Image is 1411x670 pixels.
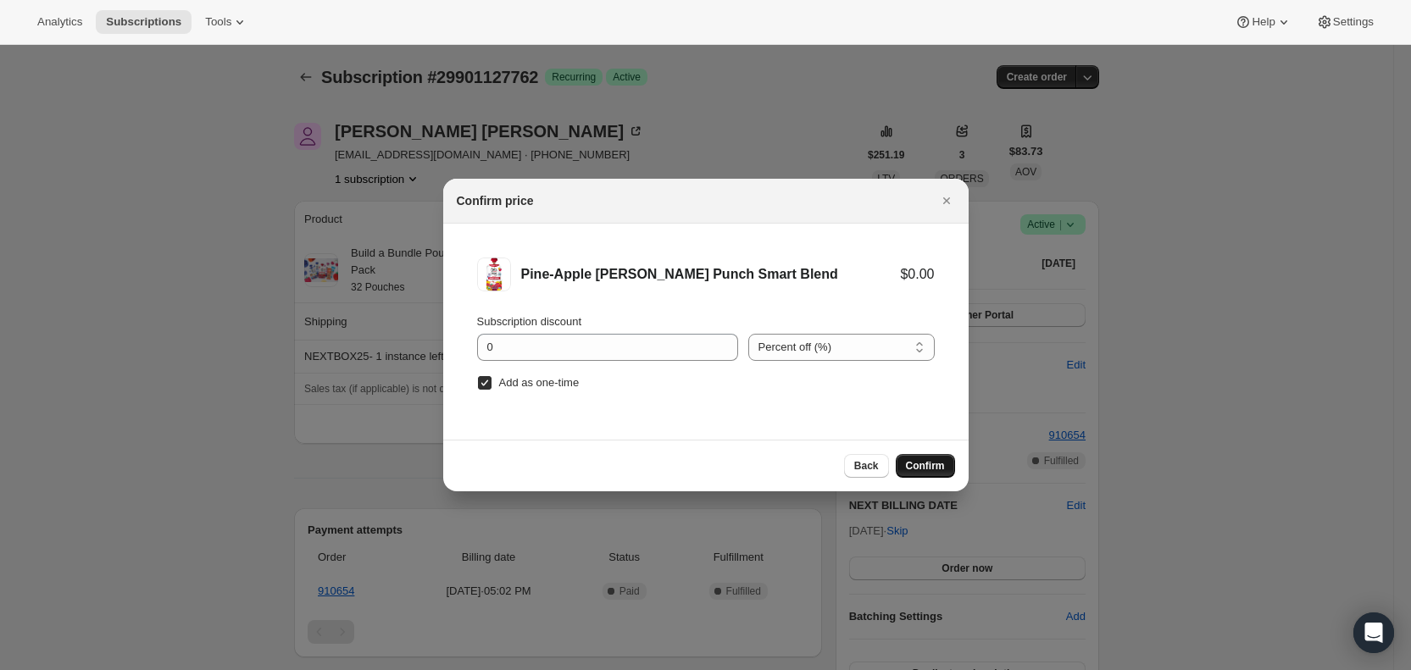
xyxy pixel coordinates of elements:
div: Pine-Apple [PERSON_NAME] Punch Smart Blend [521,266,901,283]
span: Tools [205,15,231,29]
div: $0.00 [900,266,934,283]
span: Back [854,459,879,473]
button: Subscriptions [96,10,192,34]
span: Analytics [37,15,82,29]
button: Help [1225,10,1302,34]
h2: Confirm price [457,192,534,209]
span: Subscriptions [106,15,181,29]
button: Close [935,189,958,213]
button: Confirm [896,454,955,478]
button: Back [844,454,889,478]
img: Pine-Apple Berry Punch Smart Blend [477,257,511,291]
span: Help [1252,15,1275,29]
button: Settings [1306,10,1384,34]
span: Add as one-time [499,376,580,389]
span: Confirm [906,459,945,473]
button: Tools [195,10,258,34]
span: Subscription discount [477,315,582,328]
span: Settings [1333,15,1374,29]
button: Analytics [27,10,92,34]
div: Open Intercom Messenger [1353,612,1394,653]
